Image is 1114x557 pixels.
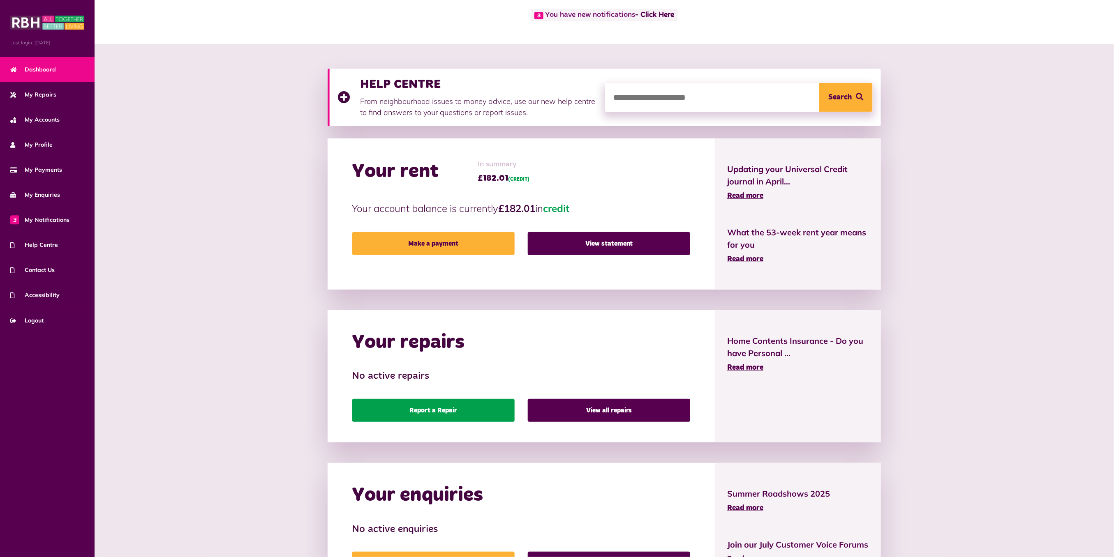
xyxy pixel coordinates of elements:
[10,39,84,46] span: Last login: [DATE]
[829,83,852,112] span: Search
[528,399,690,422] a: View all repairs
[10,266,55,274] span: Contact Us
[10,241,58,249] span: Help Centre
[727,364,763,371] span: Read more
[352,371,691,382] h3: No active repairs
[352,160,439,184] h2: Your rent
[508,177,530,182] span: (CREDIT)
[10,316,44,325] span: Logout
[352,201,691,216] p: Your account balance is currently in
[10,166,62,174] span: My Payments
[10,216,69,224] span: My Notifications
[499,202,536,214] strong: £182.01
[727,488,869,514] a: Summer Roadshows 2025 Read more
[727,163,869,202] a: Updating your Universal Credit journal in April... Read more
[727,488,869,500] span: Summer Roadshows 2025
[10,140,53,149] span: My Profile
[10,215,19,224] span: 3
[727,226,869,251] span: What the 53-week rent year means for you
[543,202,570,214] span: credit
[635,12,674,19] a: - Click Here
[361,77,597,92] h3: HELP CENTRE
[727,539,869,551] span: Join our July Customer Voice Forums
[534,12,543,19] span: 3
[727,255,763,263] span: Read more
[10,291,60,299] span: Accessibility
[352,331,465,354] h2: Your repairs
[352,524,691,536] h3: No active enquiries
[10,90,56,99] span: My Repairs
[10,14,84,31] img: MyRBH
[727,335,869,373] a: Home Contents Insurance - Do you have Personal ... Read more
[727,163,869,188] span: Updating your Universal Credit journal in April...
[727,335,869,359] span: Home Contents Insurance - Do you have Personal ...
[361,96,597,118] p: From neighbourhood issues to money advice, use our new help centre to find answers to your questi...
[727,192,763,200] span: Read more
[531,9,678,21] span: You have new notifications
[10,115,60,124] span: My Accounts
[819,83,873,112] button: Search
[10,65,56,74] span: Dashboard
[352,483,483,507] h2: Your enquiries
[352,399,515,422] a: Report a Repair
[727,226,869,265] a: What the 53-week rent year means for you Read more
[478,172,530,184] span: £182.01
[727,504,763,512] span: Read more
[10,191,60,199] span: My Enquiries
[478,159,530,170] span: In summary
[528,232,690,255] a: View statement
[352,232,515,255] a: Make a payment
